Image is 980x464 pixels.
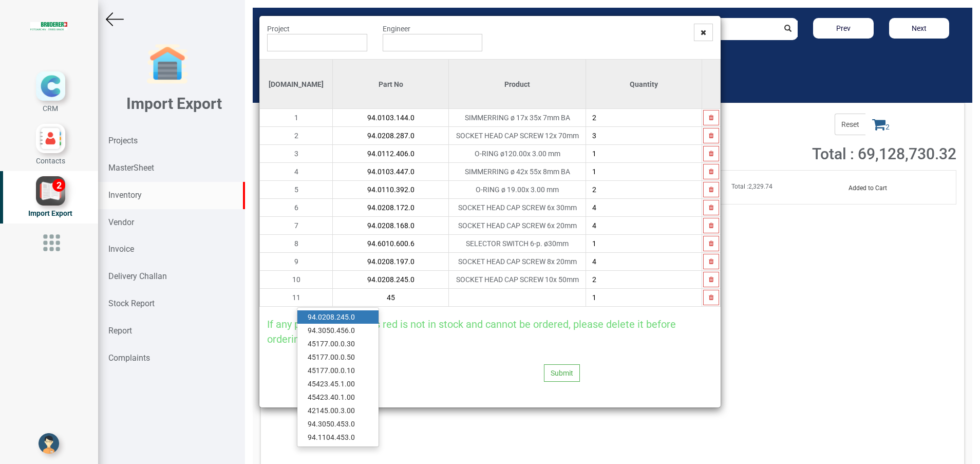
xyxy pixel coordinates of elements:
[336,326,345,335] strong: 45
[260,289,333,307] td: 11
[336,433,345,441] strong: 45
[297,350,379,364] a: 45177.00.0.50
[449,253,586,271] td: SOCKET HEAD CAP SCREW 8x 20mm
[260,253,333,271] td: 9
[308,380,316,388] strong: 45
[449,271,586,289] td: SOCKET HEAD CAP SCREW 10x 50mm
[260,271,333,289] td: 10
[297,431,379,444] a: 94.1104.453.0
[260,163,333,181] td: 4
[297,377,379,391] a: 45423.45.1.00
[297,391,379,404] a: 45423.40.1.00
[336,420,345,428] strong: 45
[259,24,375,51] div: Project
[297,404,379,417] a: 42145.00.3.00
[333,60,449,109] th: Part No
[297,324,379,337] a: 94.3050.456.0
[449,235,586,253] td: SELECTOR SWITCH 6-p. ø30mm
[449,145,586,163] td: O-RING ø120.00x 3.00 mm
[449,199,586,217] td: SOCKET HEAD CAP SCREW 6x 30mm
[330,380,338,388] strong: 45
[449,127,586,145] td: SOCKET HEAD CAP SCREW 12x 70mm
[449,217,586,235] td: SOCKET HEAD CAP SCREW 6x 20mm
[267,318,676,345] span: If any product marked as red is not in stock and cannot be ordered, please delete it before ordering
[320,406,328,415] strong: 45
[260,235,333,253] td: 8
[297,337,379,350] a: 45177.00.0.30
[260,181,333,199] td: 5
[341,313,349,321] strong: 45
[449,181,586,199] td: O-RING ø 19.00x 3.00 mm
[544,364,580,382] button: Submit
[260,109,333,127] td: 1
[260,199,333,217] td: 6
[297,364,379,377] a: 45177.00.0.10
[308,366,316,375] strong: 45
[308,353,316,361] strong: 45
[586,60,702,109] th: Quantity
[260,217,333,235] td: 7
[260,60,333,109] th: [DOMAIN_NAME]
[308,393,316,401] strong: 45
[297,417,379,431] a: 94.3050.453.0
[375,24,491,51] div: Engineer
[449,60,586,109] th: Product
[449,109,586,127] td: SIMMERRING ø 17x 35x 7mm BA
[260,145,333,163] td: 3
[260,127,333,145] td: 2
[308,340,316,348] strong: 45
[297,310,379,324] a: 94.0208.245.0
[449,163,586,181] td: SIMMERRING ø 42x 55x 8mm BA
